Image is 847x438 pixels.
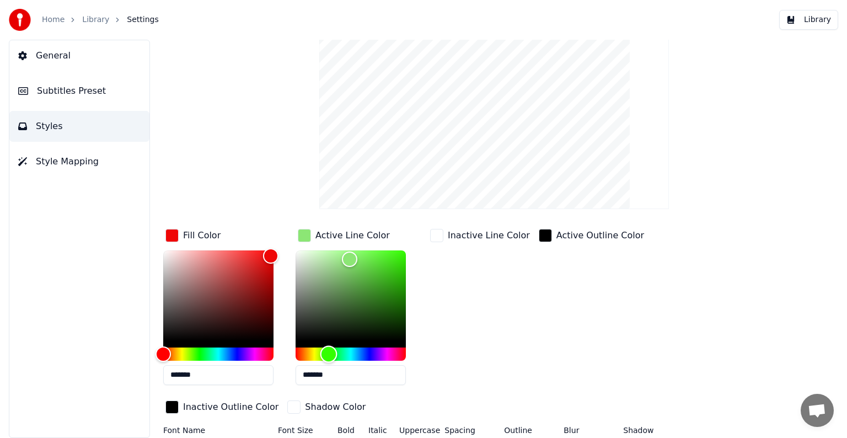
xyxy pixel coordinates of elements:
[444,426,500,434] label: Spacing
[183,400,278,414] div: Inactive Outline Color
[296,250,406,341] div: Color
[801,394,834,427] div: Open chat
[556,229,644,242] div: Active Outline Color
[399,426,440,434] label: Uppercase
[9,111,149,142] button: Styles
[163,398,281,416] button: Inactive Outline Color
[9,40,149,71] button: General
[9,76,149,106] button: Subtitles Preset
[36,155,99,168] span: Style Mapping
[564,426,619,434] label: Blur
[305,400,366,414] div: Shadow Color
[296,227,392,244] button: Active Line Color
[163,426,274,434] label: Font Name
[337,426,364,434] label: Bold
[127,14,158,25] span: Settings
[36,49,71,62] span: General
[285,398,368,416] button: Shadow Color
[82,14,109,25] a: Library
[428,227,532,244] button: Inactive Line Color
[42,14,159,25] nav: breadcrumb
[296,348,406,361] div: Hue
[37,84,106,98] span: Subtitles Preset
[537,227,646,244] button: Active Outline Color
[163,227,223,244] button: Fill Color
[183,229,221,242] div: Fill Color
[163,348,274,361] div: Hue
[368,426,395,434] label: Italic
[504,426,559,434] label: Outline
[42,14,65,25] a: Home
[315,229,390,242] div: Active Line Color
[448,229,530,242] div: Inactive Line Color
[163,250,274,341] div: Color
[36,120,63,133] span: Styles
[9,146,149,177] button: Style Mapping
[9,9,31,31] img: youka
[623,426,678,434] label: Shadow
[278,426,333,434] label: Font Size
[779,10,838,30] button: Library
